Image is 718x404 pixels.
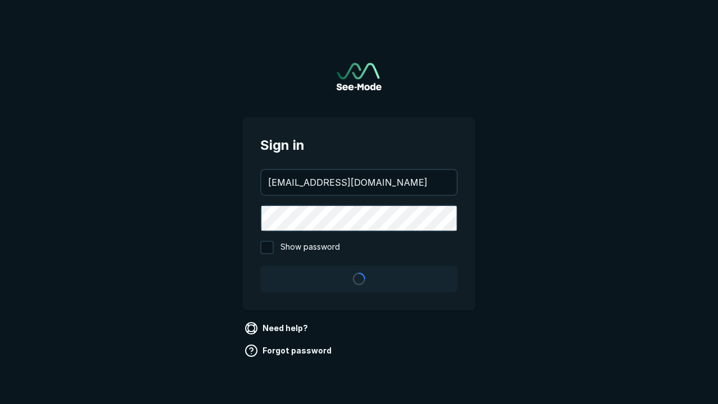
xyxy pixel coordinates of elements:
img: See-Mode Logo [337,63,381,90]
input: your@email.com [261,170,457,195]
a: Go to sign in [337,63,381,90]
span: Sign in [260,135,458,155]
a: Forgot password [242,342,336,360]
span: Show password [280,241,340,254]
a: Need help? [242,319,312,337]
